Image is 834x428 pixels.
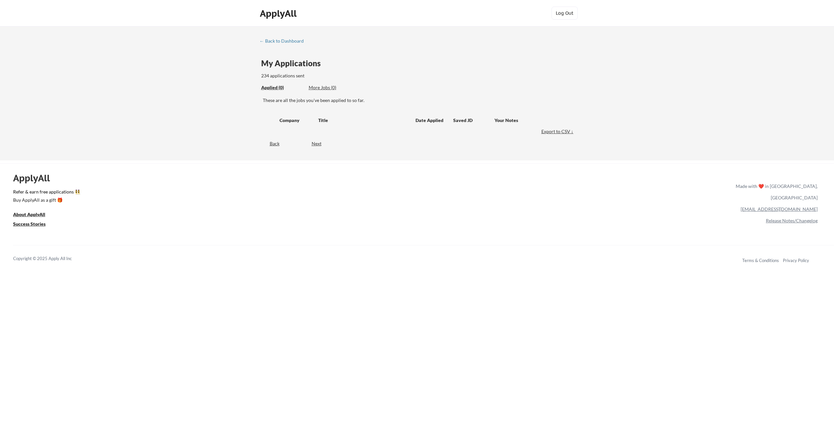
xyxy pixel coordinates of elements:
[13,220,54,229] a: Success Stories
[309,84,357,91] div: These are job applications we think you'd be a good fit for, but couldn't apply you to automatica...
[13,198,79,202] div: Buy ApplyAll as a gift 🎁
[280,117,312,124] div: Company
[741,206,818,212] a: [EMAIL_ADDRESS][DOMAIN_NAME]
[309,84,357,91] div: More Jobs (0)
[13,212,45,217] u: About ApplyAll
[261,84,304,91] div: Applied (0)
[541,128,575,135] div: Export to CSV ↓
[13,190,599,196] a: Refer & earn free applications 👯‍♀️
[13,221,46,227] u: Success Stories
[13,211,54,219] a: About ApplyAll
[263,97,575,104] div: These are all the jobs you've been applied to so far.
[13,255,88,262] div: Copyright © 2025 Apply All Inc
[13,196,79,205] a: Buy ApplyAll as a gift 🎁
[261,72,388,79] div: 234 applications sent
[318,117,409,124] div: Title
[742,258,779,263] a: Terms & Conditions
[495,117,569,124] div: Your Notes
[260,8,299,19] div: ApplyAll
[733,180,818,203] div: Made with ❤️ in [GEOGRAPHIC_DATA], [GEOGRAPHIC_DATA]
[261,84,304,91] div: These are all the jobs you've been applied to so far.
[552,7,578,20] button: Log Out
[453,114,495,126] div: Saved JD
[260,140,280,147] div: Back
[416,117,444,124] div: Date Applied
[783,258,809,263] a: Privacy Policy
[13,173,57,184] div: ApplyAll
[312,140,329,147] div: Next
[260,39,309,43] div: ← Back to Dashboard
[261,59,326,67] div: My Applications
[766,218,818,223] a: Release Notes/Changelog
[260,38,309,45] a: ← Back to Dashboard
